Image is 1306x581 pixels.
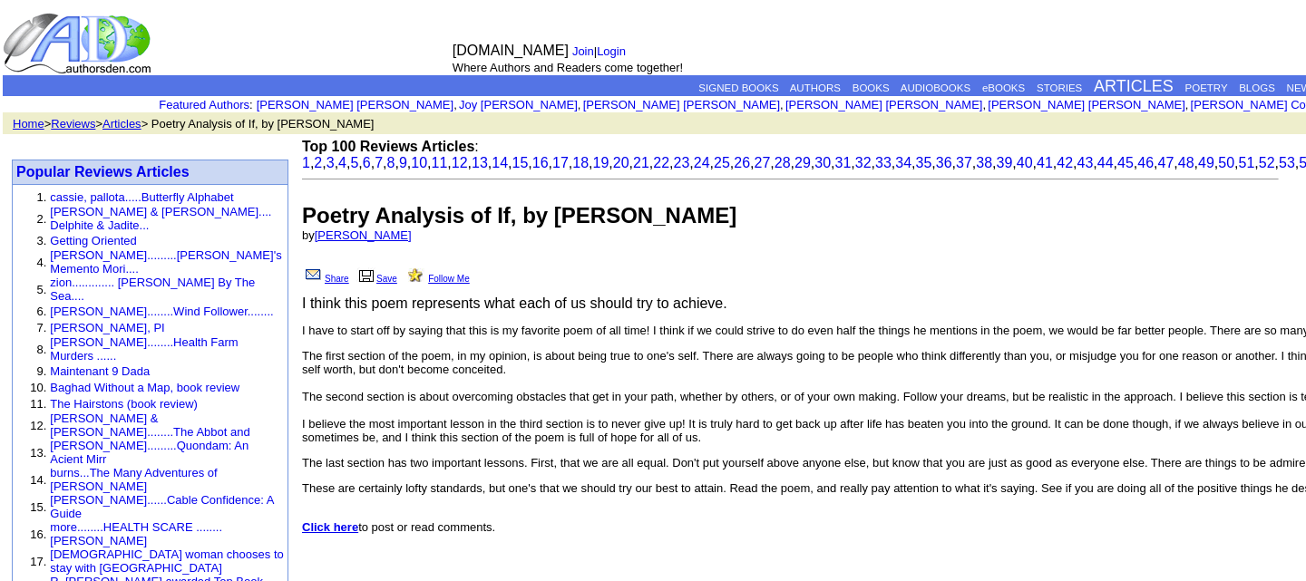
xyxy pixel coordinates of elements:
a: Home [13,117,44,131]
font: 10. [30,381,46,394]
a: BLOGS [1239,82,1275,93]
a: Login [597,44,626,58]
a: AUTHORS [790,82,841,93]
a: Save [356,274,397,284]
font: 3. [36,234,46,247]
a: Follow Me [404,274,470,284]
b: Top 100 Reviews Articles [302,139,474,154]
a: 46 [1137,155,1154,170]
font: Poetry Analysis of If, by [PERSON_NAME] [302,203,736,228]
a: 17 [552,155,569,170]
a: 42 [1057,155,1073,170]
a: 4 [338,155,346,170]
a: 53 [1279,155,1295,170]
a: 11 [431,155,447,170]
font: 4. [36,256,46,269]
a: [PERSON_NAME]........Health Farm Murders ...... [50,335,238,363]
a: 32 [855,155,872,170]
a: Baghad Without a Map, book review [50,381,239,394]
a: 21 [633,155,649,170]
font: 6. [36,305,46,318]
a: [PERSON_NAME] [PERSON_NAME] [257,98,453,111]
font: 5. [36,283,46,296]
img: logo_ad.gif [3,12,155,75]
a: zion............. [PERSON_NAME] By The Sea.... [50,276,255,303]
a: 48 [1178,155,1194,170]
font: i [1188,101,1190,111]
font: : [159,98,252,111]
a: 16 [532,155,549,170]
font: 2. [36,212,46,226]
a: 33 [875,155,892,170]
a: 3 [326,155,335,170]
font: 13. [30,446,46,460]
font: 7. [36,321,46,334]
font: to post or read comments. [302,520,495,534]
a: 30 [814,155,831,170]
font: 15. [30,500,46,514]
a: ARTICLES [1094,77,1174,95]
font: [DOMAIN_NAME] [453,43,569,58]
a: 44 [1097,155,1114,170]
a: 14 [492,155,508,170]
font: i [986,101,988,111]
font: 11. [30,397,46,411]
font: 1. [36,190,46,204]
a: 15 [512,155,528,170]
a: SIGNED BOOKS [698,82,778,93]
a: 22 [653,155,669,170]
a: 7 [375,155,383,170]
a: 8 [387,155,395,170]
a: [PERSON_NAME]......Cable Confidence: A Guide [50,493,273,520]
a: [DEMOGRAPHIC_DATA] woman chooses to stay with [GEOGRAPHIC_DATA] [50,547,283,575]
img: library.gif [356,267,376,282]
a: 38 [976,155,992,170]
a: [PERSON_NAME] [PERSON_NAME] [785,98,982,111]
a: 6 [363,155,371,170]
a: 45 [1117,155,1134,170]
font: i [580,101,582,111]
font: 8. [36,343,46,356]
a: 25 [714,155,730,170]
a: [PERSON_NAME]........Wind Follower........ [50,305,273,318]
a: 37 [956,155,972,170]
a: 51 [1238,155,1254,170]
a: [PERSON_NAME] [PERSON_NAME] [988,98,1184,111]
a: 18 [572,155,589,170]
a: 13 [472,155,488,170]
a: Getting Oriented [50,234,136,247]
a: 12 [452,155,468,170]
a: [PERSON_NAME] [PERSON_NAME] [583,98,780,111]
font: i [457,101,459,111]
a: [PERSON_NAME] [315,228,412,242]
a: 19 [592,155,609,170]
a: 1 [302,155,310,170]
a: eBOOKS [982,82,1025,93]
a: The Hairstons (book review) [50,397,198,411]
a: 39 [996,155,1012,170]
a: Maintenant 9 Dada [50,364,150,378]
a: 27 [754,155,770,170]
a: 20 [613,155,629,170]
a: 47 [1157,155,1174,170]
a: [PERSON_NAME], PI [50,321,164,334]
a: 5 [350,155,358,170]
a: 26 [734,155,750,170]
a: burns...The Many Adventures of [PERSON_NAME] [50,466,217,493]
font: 14. [30,473,46,487]
a: Click here [302,520,358,534]
a: 34 [895,155,911,170]
a: [PERSON_NAME] & [PERSON_NAME]........The Abbot and [50,412,249,439]
a: Popular Reviews Articles [16,164,190,179]
a: 23 [673,155,689,170]
a: 24 [694,155,710,170]
a: Reviews [51,117,95,131]
a: 29 [794,155,811,170]
a: Articles [102,117,141,131]
font: 9. [36,364,46,378]
font: i [784,101,785,111]
a: more........HEALTH SCARE ........[PERSON_NAME] [50,520,222,547]
a: 10 [411,155,427,170]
